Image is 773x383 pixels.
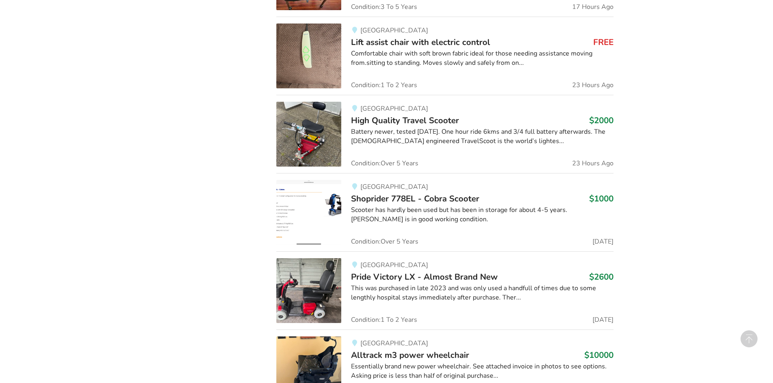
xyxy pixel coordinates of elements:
[589,272,614,282] h3: $2600
[592,317,614,323] span: [DATE]
[351,349,469,361] span: Alltrack m3 power wheelchair
[351,36,490,48] span: Lift assist chair with electric control
[572,4,614,10] span: 17 Hours Ago
[589,193,614,204] h3: $1000
[360,26,428,35] span: [GEOGRAPHIC_DATA]
[276,95,614,173] a: mobility-high quality travel scooter[GEOGRAPHIC_DATA]High Quality Travel Scooter$2000Battery newe...
[351,362,614,381] div: Essentially brand new power wheelchair. See attached invoice in photos to see options. Asking pri...
[351,317,417,323] span: Condition: 1 To 2 Years
[592,238,614,245] span: [DATE]
[572,160,614,167] span: 23 Hours Ago
[276,251,614,330] a: mobility-pride victory lx - almost brand new[GEOGRAPHIC_DATA]Pride Victory LX - Almost Brand New$...
[584,350,614,360] h3: $10000
[351,160,418,167] span: Condition: Over 5 Years
[351,205,614,224] div: Scooter has hardly been used but has been in storage for about 4-5 years. [PERSON_NAME] is in goo...
[589,115,614,126] h3: $2000
[351,4,417,10] span: Condition: 3 To 5 Years
[351,284,614,302] div: This was purchased in late 2023 and was only used a handfull of times due to some lengthly hospit...
[351,193,479,204] span: Shoprider 778EL - Cobra Scooter
[360,182,428,191] span: [GEOGRAPHIC_DATA]
[351,115,459,126] span: High Quality Travel Scooter
[276,258,341,323] img: mobility-pride victory lx - almost brand new
[360,104,428,113] span: [GEOGRAPHIC_DATA]
[593,37,614,47] h3: FREE
[276,102,341,167] img: mobility-high quality travel scooter
[351,82,417,88] span: Condition: 1 To 2 Years
[276,173,614,251] a: mobility-shoprider 778el - cobra scooter[GEOGRAPHIC_DATA]Shoprider 778EL - Cobra Scooter$1000Scoo...
[276,24,341,88] img: transfer aids-lift assist chair with electric control
[351,271,498,282] span: Pride Victory LX - Almost Brand New
[360,261,428,270] span: [GEOGRAPHIC_DATA]
[572,82,614,88] span: 23 Hours Ago
[360,339,428,348] span: [GEOGRAPHIC_DATA]
[351,238,418,245] span: Condition: Over 5 Years
[276,17,614,95] a: transfer aids-lift assist chair with electric control[GEOGRAPHIC_DATA]Lift assist chair with elec...
[351,127,614,146] div: Battery newer, tested [DATE]. One hour ride 6kms and 3/4 full battery afterwards. The [DEMOGRAPHI...
[276,180,341,245] img: mobility-shoprider 778el - cobra scooter
[351,49,614,68] div: Comfortable chair with soft brown fabric ideal for those needing assistance moving from.sitting t...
